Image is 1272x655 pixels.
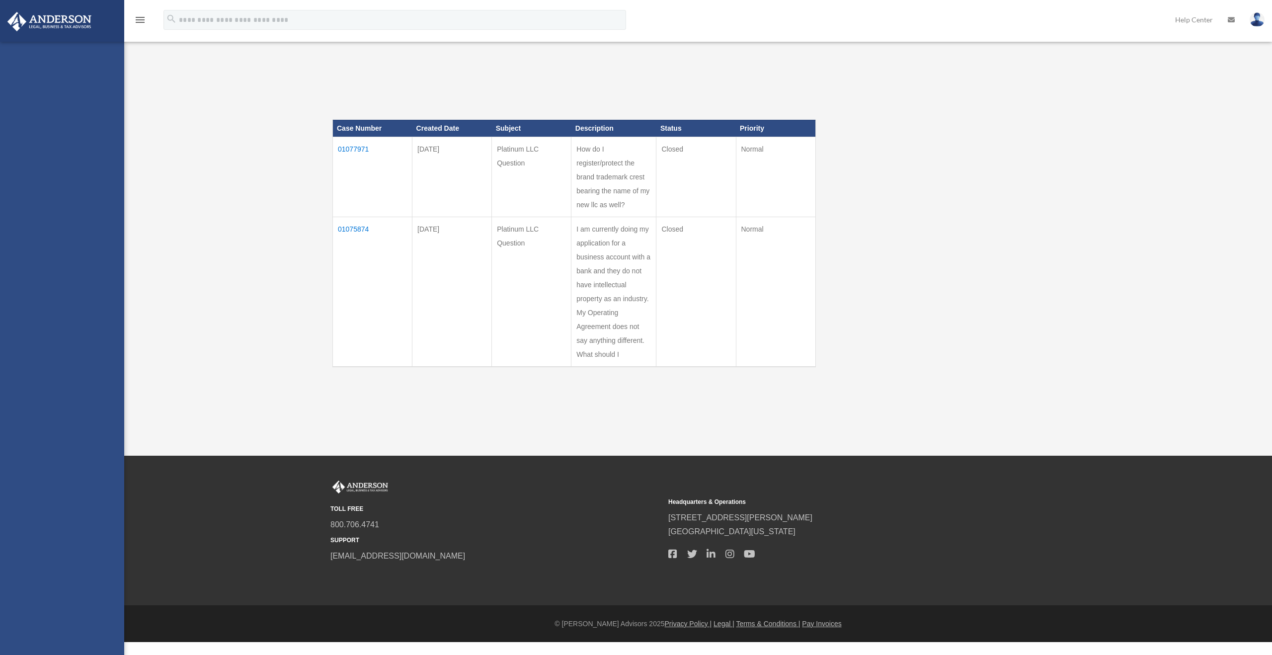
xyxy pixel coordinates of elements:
a: Terms & Conditions | [736,620,800,628]
a: 800.706.4741 [330,520,379,529]
td: 01077971 [333,137,412,217]
img: Anderson Advisors Platinum Portal [4,12,94,31]
td: Normal [736,137,815,217]
th: Case Number [333,120,412,137]
td: [DATE] [412,217,492,367]
a: Pay Invoices [802,620,841,628]
a: Privacy Policy | [665,620,712,628]
th: Subject [492,120,571,137]
img: Anderson Advisors Platinum Portal [330,481,390,493]
th: Priority [736,120,815,137]
a: [GEOGRAPHIC_DATA][US_STATE] [668,527,795,536]
th: Status [656,120,736,137]
a: Legal | [714,620,734,628]
td: How do I register/protect the brand trademark crest bearing the name of my new llc as well? [571,137,656,217]
td: [DATE] [412,137,492,217]
td: Closed [656,137,736,217]
td: 01075874 [333,217,412,367]
i: search [166,13,177,24]
a: menu [134,17,146,26]
small: TOLL FREE [330,504,661,514]
th: Description [571,120,656,137]
th: Created Date [412,120,492,137]
a: [EMAIL_ADDRESS][DOMAIN_NAME] [330,552,465,560]
small: SUPPORT [330,535,661,546]
td: Normal [736,217,815,367]
td: Platinum LLC Question [492,217,571,367]
a: [STREET_ADDRESS][PERSON_NAME] [668,513,812,522]
td: I am currently doing my application for a business account with a bank and they do not have intel... [571,217,656,367]
td: Closed [656,217,736,367]
i: menu [134,14,146,26]
td: Platinum LLC Question [492,137,571,217]
small: Headquarters & Operations [668,497,999,507]
div: © [PERSON_NAME] Advisors 2025 [124,618,1272,630]
img: User Pic [1250,12,1265,27]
